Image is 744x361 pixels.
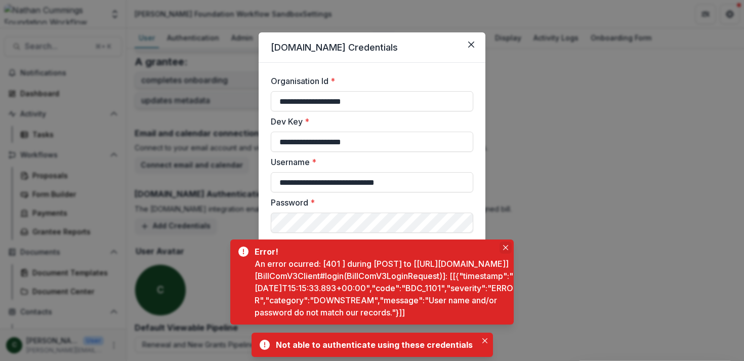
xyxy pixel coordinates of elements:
[463,36,479,53] button: Close
[271,75,467,87] label: Organisation Id
[255,258,514,318] div: An error ocurred: [401 ] during [POST] to [[URL][DOMAIN_NAME]] [BillComV3Client#login(BillComV3Lo...
[479,335,491,347] button: Close
[276,339,473,351] div: Not able to authenticate using these credentials
[500,242,512,254] button: Close
[271,156,467,168] label: Username
[255,246,510,258] div: Error!
[259,32,485,63] header: [DOMAIN_NAME] Credentials
[271,196,467,209] label: Password
[271,115,467,128] label: Dev Key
